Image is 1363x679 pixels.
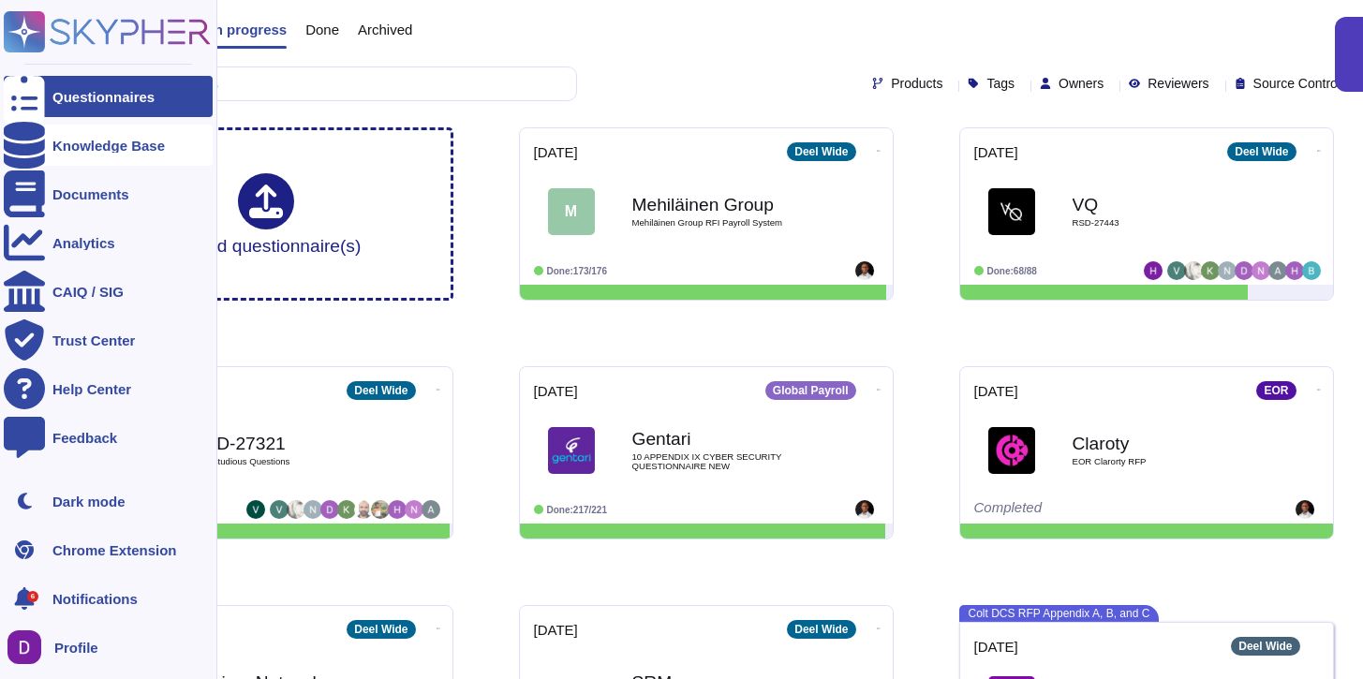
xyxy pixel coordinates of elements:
[371,500,390,519] img: user
[1167,261,1186,280] img: user
[1073,457,1260,466] span: EOR Clarorty RFP
[4,627,54,668] button: user
[388,500,407,519] img: user
[1235,261,1253,280] img: user
[170,173,362,255] div: Upload questionnaire(s)
[1201,261,1220,280] img: user
[534,623,578,637] span: [DATE]
[974,500,1204,519] div: Completed
[52,187,129,201] div: Documents
[787,620,855,639] div: Deel Wide
[54,641,98,655] span: Profile
[270,500,289,519] img: user
[74,67,576,100] input: Search by keywords
[1218,261,1237,280] img: user
[1073,435,1260,452] b: Claroty
[891,77,942,90] span: Products
[52,285,124,299] div: CAIQ / SIG
[4,368,213,409] a: Help Center
[1296,500,1314,519] img: user
[1253,77,1341,90] span: Source Control
[988,427,1035,474] img: Logo
[632,452,820,470] span: 10 APPENDIX IX CYBER SECURITY QUESTIONNAIRE NEW
[27,591,38,602] div: 6
[548,427,595,474] img: Logo
[4,125,213,166] a: Knowledge Base
[52,90,155,104] div: Questionnaires
[1148,77,1208,90] span: Reviewers
[787,142,855,161] div: Deel Wide
[1302,261,1321,280] img: user
[986,77,1015,90] span: Tags
[1059,77,1104,90] span: Owners
[320,500,339,519] img: user
[52,494,126,509] div: Dark mode
[632,196,820,214] b: Mehiläinen Group
[1144,261,1163,280] img: user
[52,333,135,347] div: Trust Center
[4,529,213,570] a: Chrome Extension
[1227,142,1296,161] div: Deel Wide
[405,500,423,519] img: user
[347,620,415,639] div: Deel Wide
[192,435,379,452] b: RSD-27321
[1252,261,1270,280] img: user
[52,431,117,445] div: Feedback
[988,188,1035,235] img: Logo
[548,188,595,235] div: M
[52,592,138,606] span: Notifications
[287,500,305,519] img: user
[534,145,578,159] span: [DATE]
[422,500,440,519] img: user
[1184,261,1203,280] img: user
[337,500,356,519] img: user
[4,173,213,214] a: Documents
[1231,637,1299,656] div: Deel Wide
[7,630,41,664] img: user
[632,430,820,448] b: Gentari
[534,384,578,398] span: [DATE]
[4,271,213,312] a: CAIQ / SIG
[1256,381,1296,400] div: EOR
[192,457,379,466] span: RFP Studious Questions
[855,261,874,280] img: user
[1073,196,1260,214] b: VQ
[974,145,1018,159] span: [DATE]
[1268,261,1287,280] img: user
[959,605,1160,622] span: Colt DCS RFP Appendix A, B, and C
[4,417,213,458] a: Feedback
[246,500,265,519] img: user
[1285,261,1304,280] img: user
[547,505,608,515] span: Done: 217/221
[632,218,820,228] span: Mehiläinen Group RFI Payroll System
[1073,218,1260,228] span: RSD-27443
[4,319,213,361] a: Trust Center
[304,500,322,519] img: user
[305,22,339,37] span: Done
[210,22,287,37] span: In progress
[52,139,165,153] div: Knowledge Base
[974,384,1018,398] span: [DATE]
[52,382,131,396] div: Help Center
[547,266,608,276] span: Done: 173/176
[987,266,1037,276] span: Done: 68/88
[765,381,856,400] div: Global Payroll
[4,222,213,263] a: Analytics
[347,381,415,400] div: Deel Wide
[354,500,373,519] img: user
[358,22,412,37] span: Archived
[855,500,874,519] img: user
[974,640,1018,654] span: [DATE]
[52,543,177,557] div: Chrome Extension
[52,236,115,250] div: Analytics
[4,76,213,117] a: Questionnaires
